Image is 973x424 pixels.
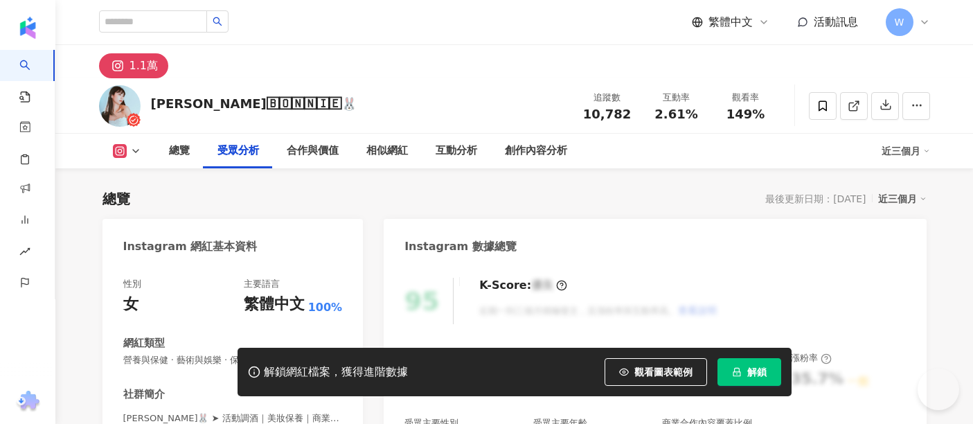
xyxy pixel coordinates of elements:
span: 解鎖 [747,366,767,378]
div: 網紅類型 [123,336,165,351]
span: lock [732,367,742,377]
div: 解鎖網紅檔案，獲得進階數據 [264,365,408,380]
div: 相似網紅 [366,143,408,159]
button: 觀看圖表範例 [605,358,707,386]
div: 女 [123,294,139,315]
span: 10,782 [583,107,631,121]
div: 觀看率 [720,91,772,105]
div: 總覽 [169,143,190,159]
a: search [19,50,47,104]
div: 性別 [123,278,141,290]
span: 活動訊息 [814,15,858,28]
div: 合作與價值 [287,143,339,159]
span: W [895,15,904,30]
div: 主要語言 [244,278,280,290]
div: Instagram 數據總覽 [404,239,517,254]
span: search [213,17,222,26]
span: 繁體中文 [708,15,753,30]
img: KOL Avatar [99,85,141,127]
div: 繁體中文 [244,294,305,315]
button: 1.1萬 [99,53,168,78]
div: 1.1萬 [130,56,158,76]
div: 近三個月 [882,140,930,162]
img: logo icon [17,17,39,39]
div: 總覽 [102,189,130,209]
div: 互動分析 [436,143,477,159]
div: 追蹤數 [581,91,634,105]
div: 近三個月 [878,190,927,208]
div: Instagram 網紅基本資料 [123,239,258,254]
div: 受眾分析 [217,143,259,159]
div: 創作內容分析 [505,143,567,159]
div: 互動率 [650,91,703,105]
div: 最後更新日期：[DATE] [765,193,866,204]
span: rise [19,238,30,269]
div: [PERSON_NAME]🄱🄾🄽🄽🄸🄴🐰 [151,95,357,112]
span: 觀看圖表範例 [634,366,693,378]
span: 2.61% [654,107,697,121]
span: 100% [308,300,342,315]
img: chrome extension [15,391,42,413]
button: 解鎖 [717,358,781,386]
span: 149% [726,107,765,121]
div: K-Score : [479,278,567,293]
